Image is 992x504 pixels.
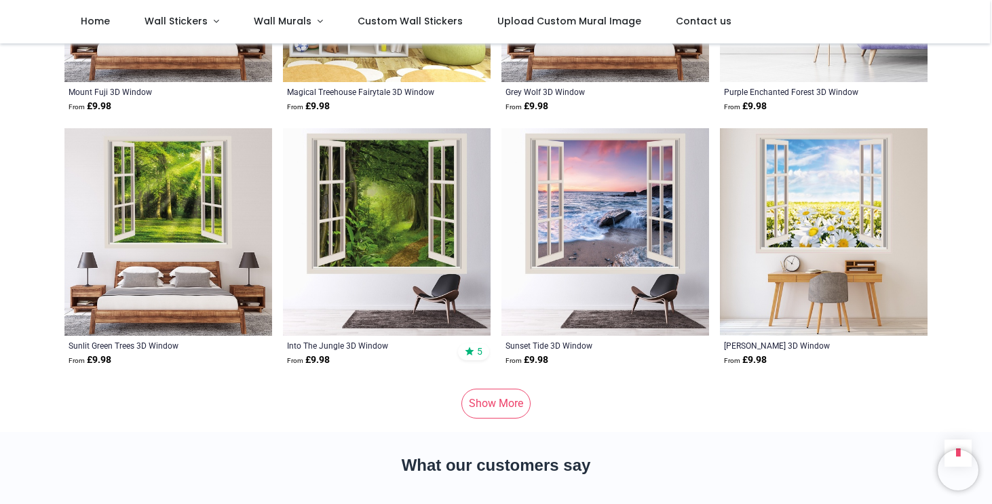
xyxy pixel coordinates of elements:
span: From [69,357,85,364]
img: Daisy Fields 3D Window Wall Sticker [720,128,928,336]
strong: £ 9.98 [287,353,330,367]
a: Sunlit Green Trees 3D Window [69,340,228,351]
span: Upload Custom Mural Image [497,14,641,28]
span: 5 [477,345,482,357]
span: Wall Murals [254,14,311,28]
span: Custom Wall Stickers [358,14,463,28]
a: Sunset Tide 3D Window [505,340,665,351]
span: From [287,357,303,364]
span: From [724,103,740,111]
span: From [69,103,85,111]
span: From [505,357,522,364]
h2: What our customers say [64,454,928,477]
strong: £ 9.98 [505,100,548,113]
a: Show More [461,389,531,419]
span: Wall Stickers [145,14,208,28]
a: Mount Fuji 3D Window [69,86,228,97]
strong: £ 9.98 [69,100,111,113]
a: Grey Wolf 3D Window [505,86,665,97]
span: From [287,103,303,111]
span: Home [81,14,110,28]
span: From [724,357,740,364]
strong: £ 9.98 [287,100,330,113]
strong: £ 9.98 [724,353,767,367]
img: Sunset Tide 3D Window Wall Sticker [501,128,709,336]
a: Purple Enchanted Forest 3D Window [724,86,883,97]
img: Sunlit Green Trees 3D Window Wall Sticker [64,128,272,336]
span: Contact us [676,14,731,28]
a: Into The Jungle 3D Window [287,340,446,351]
span: From [505,103,522,111]
strong: £ 9.98 [724,100,767,113]
img: Into The Jungle 3D Window Wall Sticker [283,128,491,336]
a: [PERSON_NAME] 3D Window [724,340,883,351]
a: Magical Treehouse Fairytale 3D Window [287,86,446,97]
strong: £ 9.98 [505,353,548,367]
iframe: Brevo live chat [938,450,978,490]
strong: £ 9.98 [69,353,111,367]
